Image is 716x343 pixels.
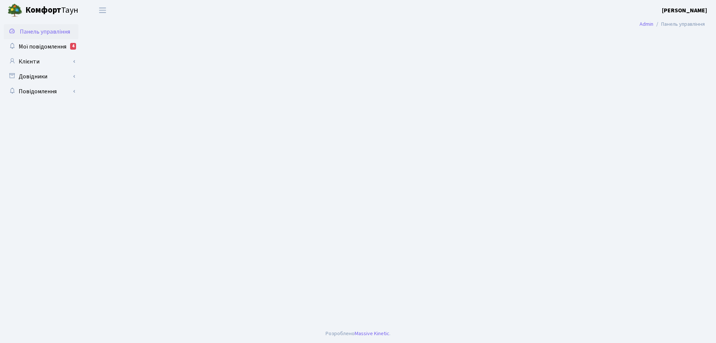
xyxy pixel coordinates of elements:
[25,4,61,16] b: Комфорт
[4,84,78,99] a: Повідомлення
[93,4,112,16] button: Переключити навігацію
[20,28,70,36] span: Панель управління
[4,39,78,54] a: Мої повідомлення4
[7,3,22,18] img: logo.png
[25,4,78,17] span: Таун
[662,6,707,15] a: [PERSON_NAME]
[4,24,78,39] a: Панель управління
[4,69,78,84] a: Довідники
[640,20,653,28] a: Admin
[4,54,78,69] a: Клієнти
[70,43,76,50] div: 4
[326,330,390,338] div: Розроблено .
[355,330,389,337] a: Massive Kinetic
[653,20,705,28] li: Панель управління
[19,43,66,51] span: Мої повідомлення
[628,16,716,32] nav: breadcrumb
